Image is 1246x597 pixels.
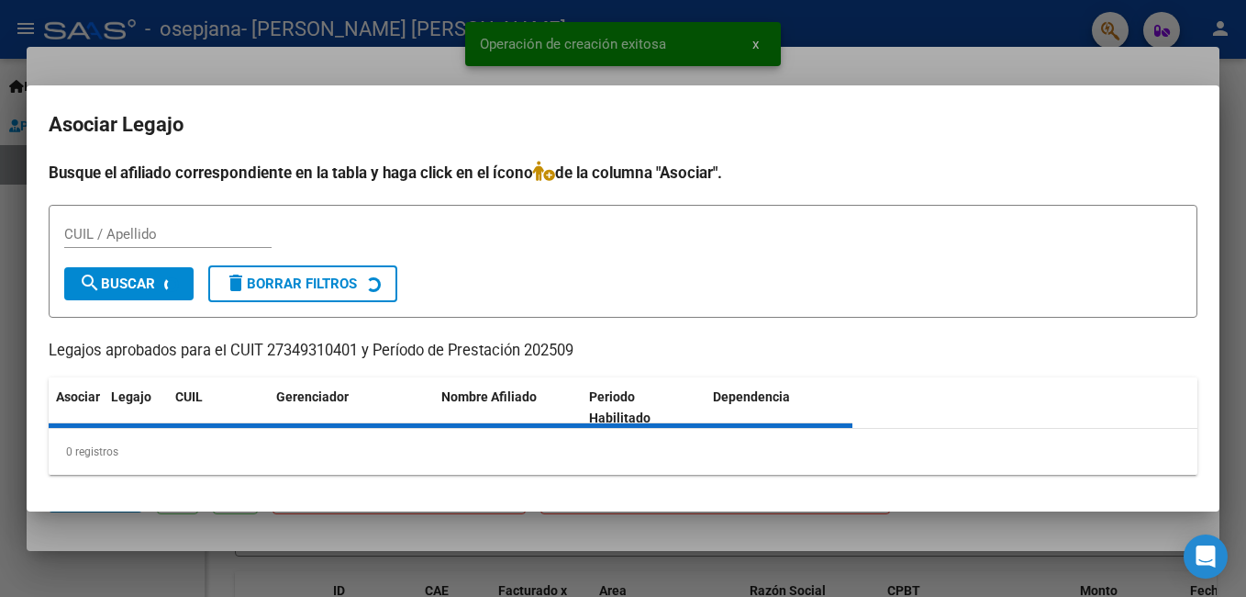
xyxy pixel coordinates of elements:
[589,389,651,425] span: Periodo Habilitado
[276,389,349,404] span: Gerenciador
[111,389,151,404] span: Legajo
[49,161,1197,185] h4: Busque el afiliado correspondiente en la tabla y haga click en el ícono de la columna "Asociar".
[104,377,168,438] datatable-header-cell: Legajo
[49,429,1197,475] div: 0 registros
[225,276,357,292] span: Borrar Filtros
[1184,535,1228,579] div: Open Intercom Messenger
[441,389,537,404] span: Nombre Afiliado
[79,272,101,294] mat-icon: search
[168,377,269,438] datatable-header-cell: CUIL
[79,276,155,292] span: Buscar
[175,389,203,404] span: CUIL
[208,265,397,302] button: Borrar Filtros
[49,377,104,438] datatable-header-cell: Asociar
[713,389,790,404] span: Dependencia
[269,377,434,438] datatable-header-cell: Gerenciador
[49,340,1197,363] p: Legajos aprobados para el CUIT 27349310401 y Período de Prestación 202509
[706,377,853,438] datatable-header-cell: Dependencia
[225,272,247,294] mat-icon: delete
[434,377,582,438] datatable-header-cell: Nombre Afiliado
[582,377,706,438] datatable-header-cell: Periodo Habilitado
[64,267,194,300] button: Buscar
[56,389,100,404] span: Asociar
[49,107,1197,142] h2: Asociar Legajo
